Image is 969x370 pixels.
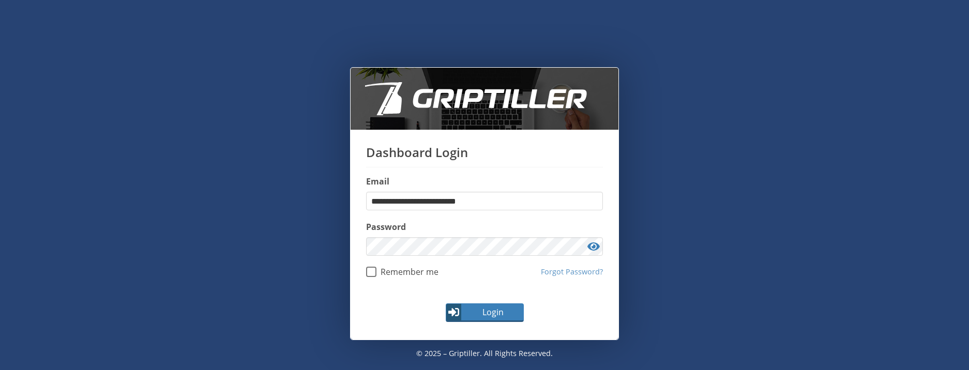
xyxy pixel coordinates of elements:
a: Forgot Password? [541,266,603,277]
label: Password [366,221,603,233]
label: Email [366,175,603,188]
button: Login [446,303,524,322]
h1: Dashboard Login [366,145,603,167]
p: © 2025 – Griptiller. All rights reserved. [350,340,619,367]
span: Login [463,306,523,318]
span: Remember me [376,267,438,277]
